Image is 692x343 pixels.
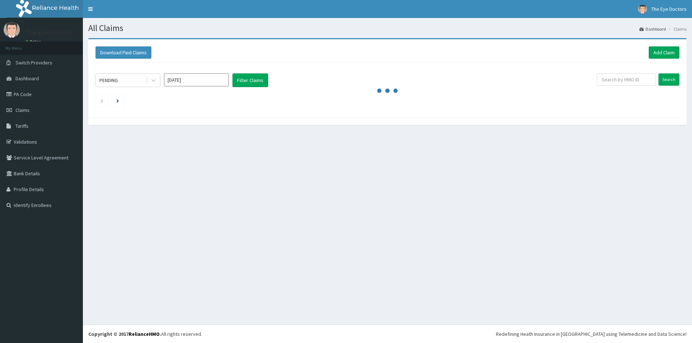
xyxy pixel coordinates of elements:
div: PENDING [99,77,118,84]
h1: All Claims [88,23,687,33]
footer: All rights reserved. [83,325,692,343]
div: Redefining Heath Insurance in [GEOGRAPHIC_DATA] using Telemedicine and Data Science! [496,330,687,338]
button: Filter Claims [232,73,268,87]
li: Claims [667,26,687,32]
span: Dashboard [15,75,39,82]
input: Search by HMO ID [597,73,656,86]
input: Select Month and Year [164,73,229,86]
a: Dashboard [639,26,666,32]
button: Download Paid Claims [96,46,151,59]
p: The Eye Doctors [25,29,72,36]
img: User Image [638,5,647,14]
a: Next page [116,97,119,104]
a: Online [25,39,43,44]
span: The Eye Doctors [651,6,687,12]
strong: Copyright © 2017 . [88,331,161,337]
a: Previous page [100,97,103,104]
span: Claims [15,107,30,113]
a: Add Claim [649,46,679,59]
a: RelianceHMO [129,331,160,337]
img: User Image [4,22,20,38]
svg: audio-loading [377,80,398,101]
span: Tariffs [15,123,28,129]
input: Search [658,73,679,86]
span: Switch Providers [15,59,52,66]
